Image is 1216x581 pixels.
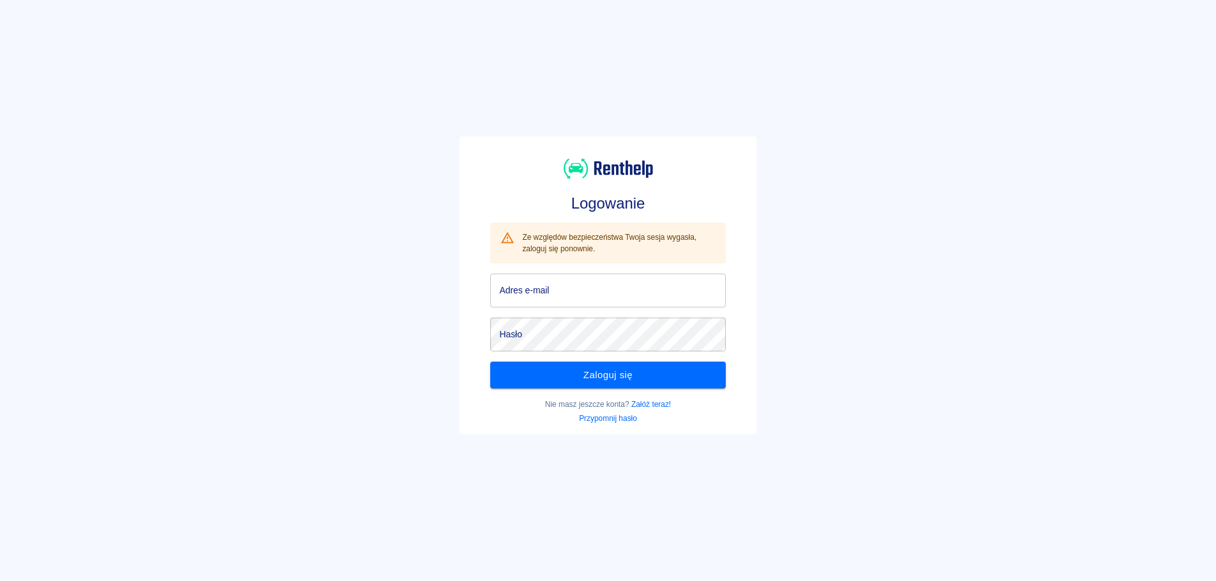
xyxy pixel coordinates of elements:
[490,399,725,410] p: Nie masz jeszcze konta?
[579,414,637,423] a: Przypomnij hasło
[564,157,653,180] img: Renthelp logo
[631,400,671,409] a: Załóż teraz!
[490,362,725,388] button: Zaloguj się
[522,226,715,260] div: Ze względów bezpieczeństwa Twoja sesja wygasła, zaloguj się ponownie.
[490,195,725,212] h3: Logowanie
